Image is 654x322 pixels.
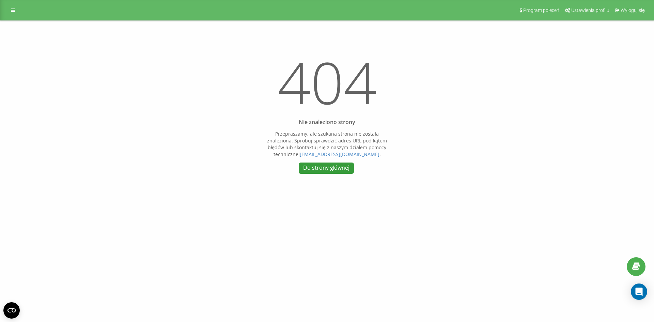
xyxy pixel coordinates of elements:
[300,151,379,157] a: [EMAIL_ADDRESS][DOMAIN_NAME]
[621,7,645,13] span: Wyloguj się
[264,119,390,125] div: Nie znaleziono strony
[523,7,559,13] span: Program poleceń
[571,7,609,13] span: Ustawienia profilu
[631,283,647,300] div: Open Intercom Messenger
[264,45,390,126] h1: 404
[264,131,390,158] p: Przepraszamy, ale szukana strona nie została znaleziona. Spróbuj sprawdzić adres URL pod kątem bł...
[3,302,20,319] button: Open CMP widget
[299,163,354,174] a: Do strony głównej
